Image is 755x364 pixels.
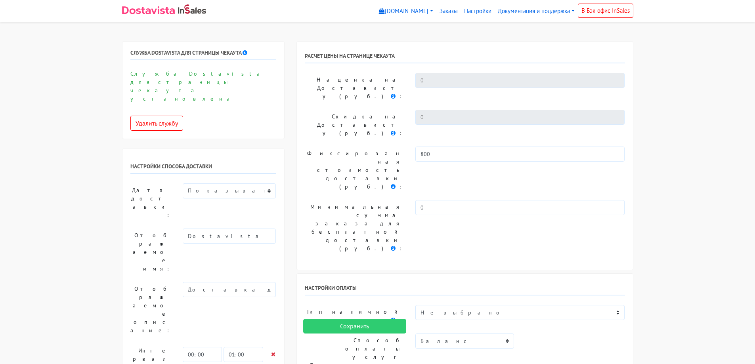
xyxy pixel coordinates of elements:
a: Заказы [436,4,461,19]
label: Отображаемое имя: [124,229,177,276]
h6: РАСЧЕТ ЦЕНЫ НА СТРАНИЦЕ ЧЕКАУТА [305,53,625,63]
label: Тип наличной оплаты : [299,305,409,327]
label: Фиксированная стоимость доставки (руб.) : [299,147,409,194]
label: Дата доставки: [124,183,177,222]
p: Служба Dostavista для страницы чекаута установлена [130,70,276,103]
label: Наценка на Достависту (руб.) : [299,73,409,103]
h6: Настройки оплаты [305,285,625,295]
h6: Служба Dostavista для страницы чекаута [130,50,276,60]
a: Настройки [461,4,495,19]
label: Отображаемое описание: [124,282,177,337]
a: Документация и поддержка [495,4,578,19]
label: Скидка на Достависту (руб.) : [299,110,409,140]
button: Удалить службу [130,116,183,131]
a: [DOMAIN_NAME] [376,4,436,19]
h6: Настройки способа доставки [130,163,276,174]
label: Минимальная сумма заказа для бесплатной доставки (руб.) : [299,200,409,255]
img: InSales [178,4,206,14]
img: Dostavista - срочная курьерская служба доставки [122,6,175,14]
a: В Бэк-офис InSales [578,4,633,18]
input: Сохранить [303,319,406,334]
